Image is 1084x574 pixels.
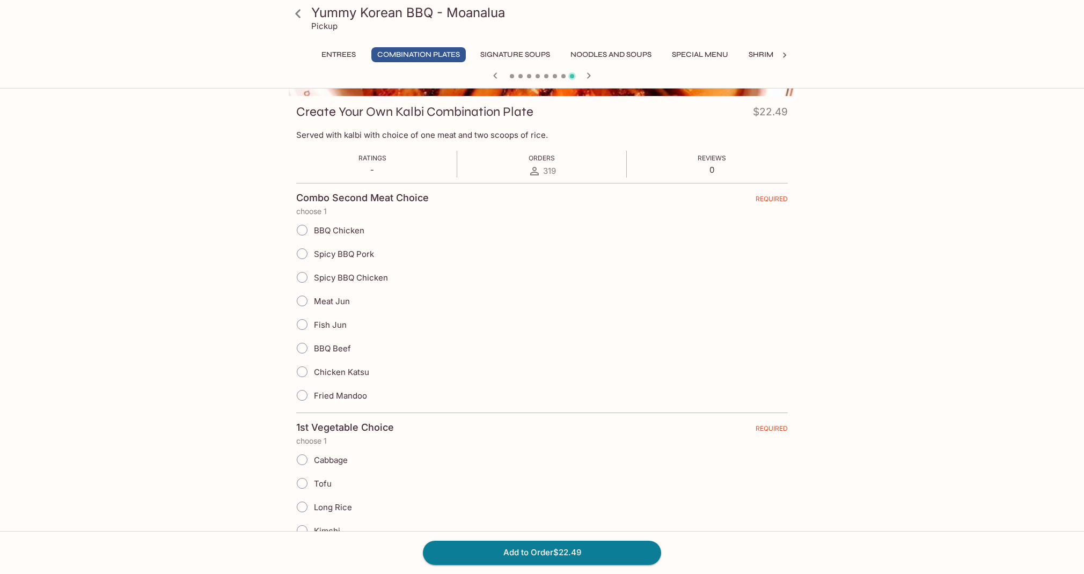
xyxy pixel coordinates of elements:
[743,47,819,62] button: Shrimp Combos
[314,296,350,306] span: Meat Jun
[358,154,386,162] span: Ratings
[296,192,429,204] h4: Combo Second Meat Choice
[756,424,788,437] span: REQUIRED
[314,455,348,465] span: Cabbage
[423,541,661,564] button: Add to Order$22.49
[314,502,352,512] span: Long Rice
[296,130,788,140] p: Served with kalbi with choice of one meat and two scoops of rice.
[314,343,351,354] span: BBQ Beef
[371,47,466,62] button: Combination Plates
[698,165,726,175] p: 0
[314,367,369,377] span: Chicken Katsu
[314,225,364,236] span: BBQ Chicken
[753,104,788,124] h4: $22.49
[314,526,340,536] span: Kimchi
[666,47,734,62] button: Special Menu
[756,195,788,207] span: REQUIRED
[698,154,726,162] span: Reviews
[314,320,347,330] span: Fish Jun
[314,391,367,401] span: Fried Mandoo
[314,273,388,283] span: Spicy BBQ Chicken
[474,47,556,62] button: Signature Soups
[311,21,338,31] p: Pickup
[565,47,657,62] button: Noodles and Soups
[296,437,788,445] p: choose 1
[311,4,791,21] h3: Yummy Korean BBQ - Moanalua
[314,479,332,489] span: Tofu
[358,165,386,175] p: -
[296,207,788,216] p: choose 1
[314,249,374,259] span: Spicy BBQ Pork
[529,154,555,162] span: Orders
[543,166,556,176] span: 319
[314,47,363,62] button: Entrees
[296,422,394,433] h4: 1st Vegetable Choice
[296,104,533,120] h3: Create Your Own Kalbi Combination Plate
